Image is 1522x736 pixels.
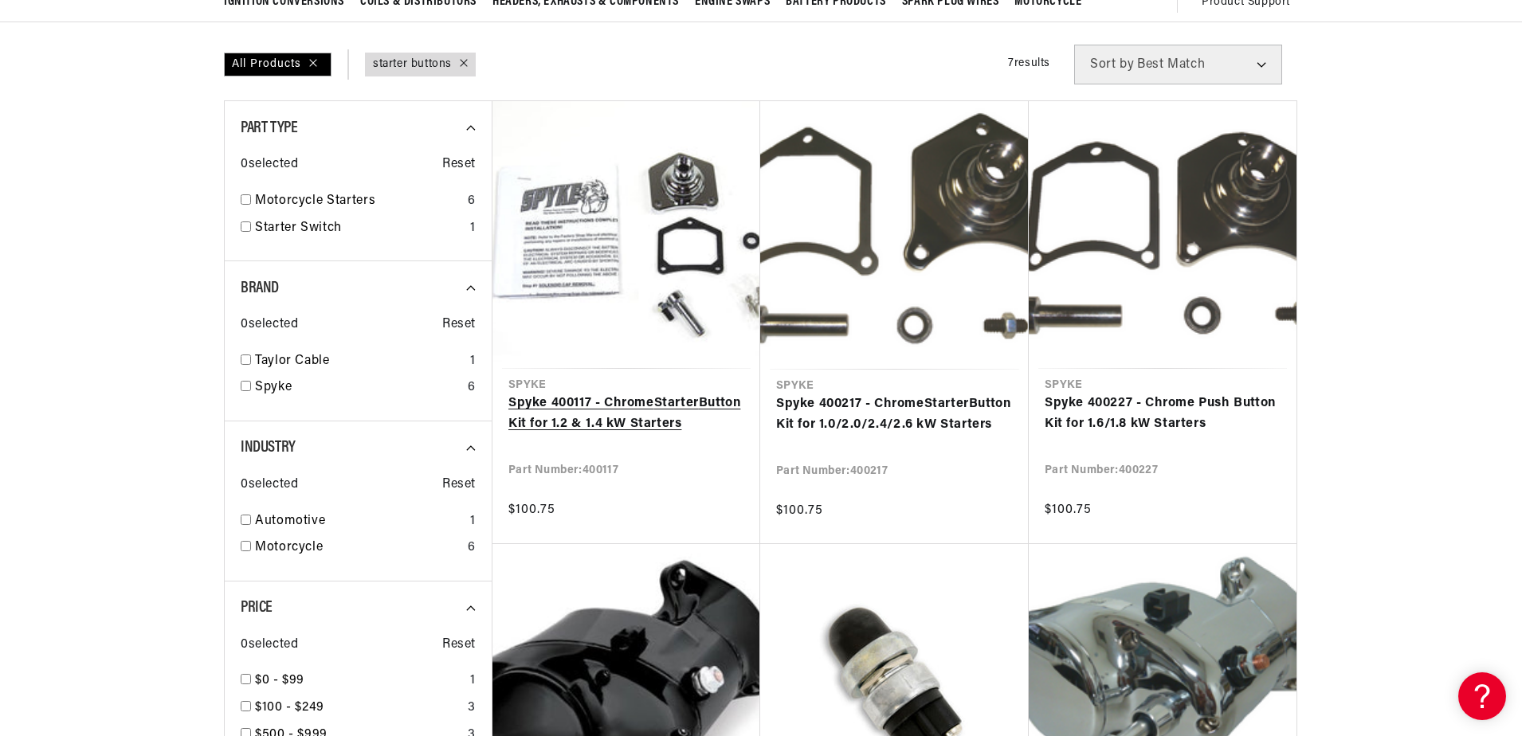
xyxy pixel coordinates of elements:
[241,635,298,656] span: 0 selected
[1045,393,1281,434] a: Spyke 400227 - Chrome Push Button Kit for 1.6/1.8 kW Starters
[468,698,476,718] div: 3
[470,218,476,239] div: 1
[241,315,298,335] span: 0 selected
[241,475,298,495] span: 0 selected
[442,635,476,656] span: Reset
[241,440,296,456] span: Industry
[224,53,331,76] div: All Products
[241,600,273,616] span: Price
[1008,57,1050,69] span: 7 results
[442,475,476,495] span: Reset
[255,538,461,558] a: Motorcycle
[241,120,297,136] span: Part Type
[255,351,464,372] a: Taylor Cable
[468,191,476,212] div: 6
[468,378,476,398] div: 6
[255,701,324,714] span: $100 - $249
[442,315,476,335] span: Reset
[1090,58,1134,71] span: Sort by
[373,56,452,73] a: starter buttons
[241,280,279,296] span: Brand
[470,351,476,372] div: 1
[470,671,476,691] div: 1
[1074,45,1282,84] select: Sort by
[508,393,744,434] a: Spyke 400117 - ChromeStarterButton Kit for 1.2 & 1.4 kW Starters
[776,394,1013,435] a: Spyke 400217 - ChromeStarterButton Kit for 1.0/2.0/2.4/2.6 kW Starters
[470,511,476,532] div: 1
[255,191,461,212] a: Motorcycle Starters
[255,511,464,532] a: Automotive
[442,155,476,175] span: Reset
[255,674,304,687] span: $0 - $99
[255,378,461,398] a: Spyke
[241,155,298,175] span: 0 selected
[255,218,464,239] a: Starter Switch
[468,538,476,558] div: 6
